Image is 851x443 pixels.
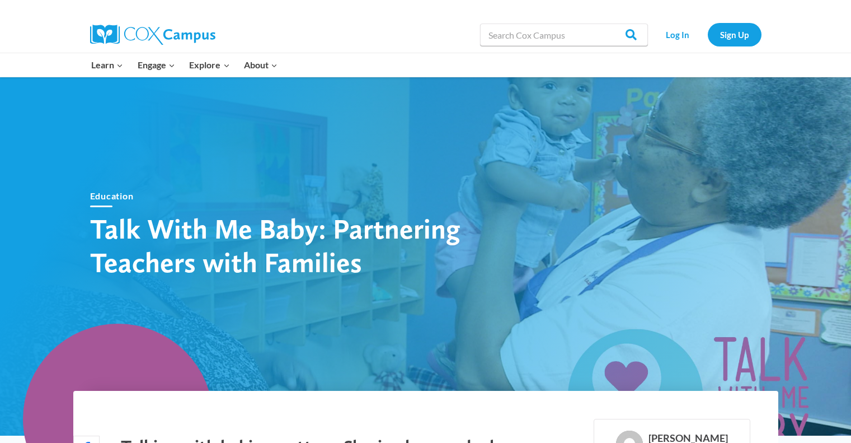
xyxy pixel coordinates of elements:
input: Search Cox Campus [480,24,648,46]
a: Sign Up [708,23,761,46]
span: About [244,58,278,72]
h1: Talk With Me Baby: Partnering Teachers with Families [90,212,482,279]
nav: Primary Navigation [84,53,285,77]
a: Log In [653,23,702,46]
span: Explore [189,58,229,72]
span: Engage [138,58,175,72]
a: Education [90,190,134,201]
span: Learn [91,58,123,72]
nav: Secondary Navigation [653,23,761,46]
img: Cox Campus [90,25,215,45]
